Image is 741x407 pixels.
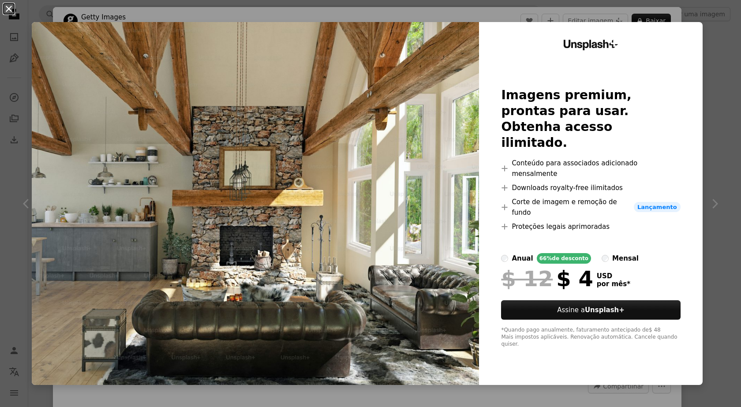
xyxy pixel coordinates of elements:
[597,272,630,280] span: USD
[602,255,609,262] input: mensal
[612,253,639,264] div: mensal
[501,221,680,232] li: Proteções legais aprimoradas
[501,267,593,290] div: $ 4
[537,253,591,264] div: 66% de desconto
[501,300,680,320] button: Assine aUnsplash+
[501,267,553,290] span: $ 12
[512,253,533,264] div: anual
[597,280,630,288] span: por mês *
[501,327,680,348] div: *Quando pago anualmente, faturamento antecipado de $ 48 Mais impostos aplicáveis. Renovação autom...
[585,306,625,314] strong: Unsplash+
[501,183,680,193] li: Downloads royalty-free ilimitados
[501,255,508,262] input: anual66%de desconto
[501,87,680,151] h2: Imagens premium, prontas para usar. Obtenha acesso ilimitado.
[501,158,680,179] li: Conteúdo para associados adicionado mensalmente
[501,197,680,218] li: Corte de imagem e remoção de fundo
[634,202,681,213] span: Lançamento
